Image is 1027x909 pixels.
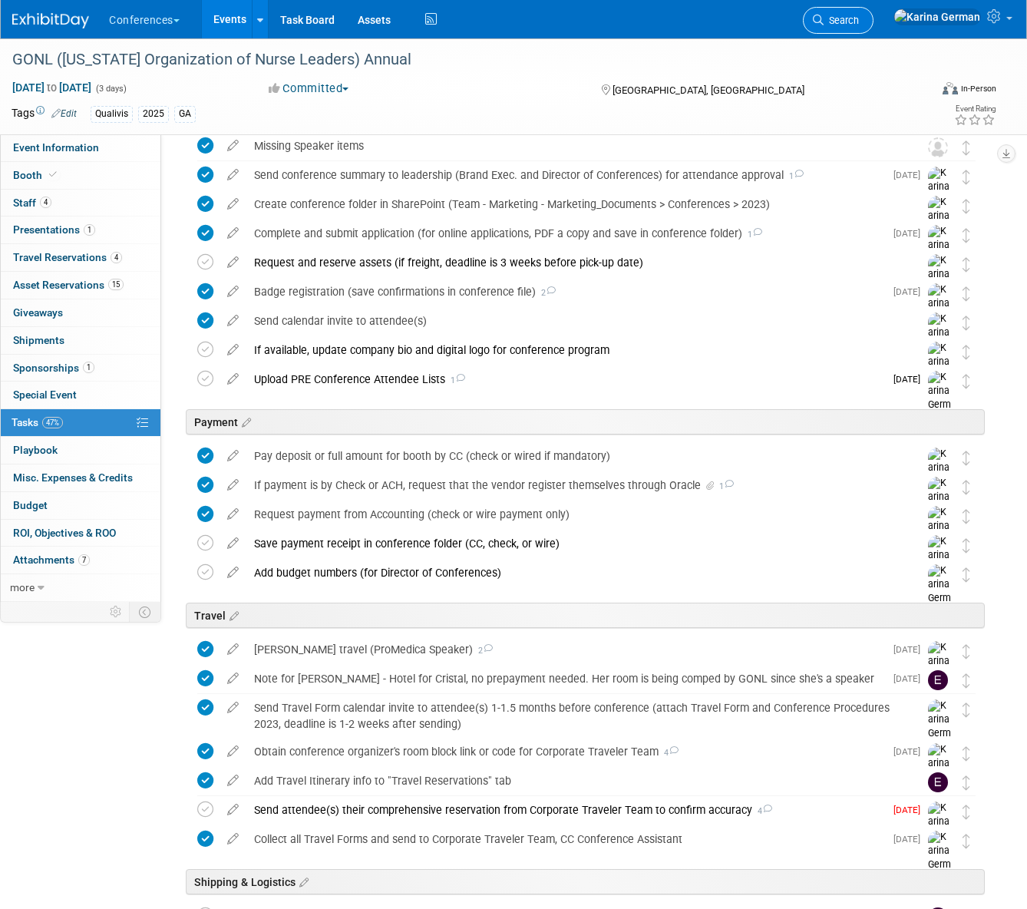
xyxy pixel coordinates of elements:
[40,197,51,208] span: 4
[246,560,897,586] div: Add budget numbers (for Director of Conferences)
[220,745,246,759] a: edit
[84,224,95,236] span: 1
[963,257,970,272] i: Move task
[963,644,970,659] i: Move task
[928,699,951,754] img: Karina German
[928,772,948,792] img: Erin Anderson
[963,567,970,582] i: Move task
[51,108,77,119] a: Edit
[13,554,90,566] span: Attachments
[963,538,970,553] i: Move task
[928,371,951,425] img: Karina German
[893,8,981,25] img: Karina German
[963,345,970,359] i: Move task
[963,316,970,330] i: Move task
[963,673,970,688] i: Move task
[220,803,246,817] a: edit
[1,272,160,299] a: Asset Reservations15
[536,288,556,298] span: 2
[954,105,996,113] div: Event Rating
[220,285,246,299] a: edit
[963,509,970,524] i: Move task
[7,46,913,74] div: GONL ([US_STATE] Organization of Nurse Leaders) Annual
[49,170,57,179] i: Booth reservation complete
[220,139,246,153] a: edit
[246,472,897,498] div: If payment is by Check or ACH, request that the vendor register themselves through Oracle
[83,362,94,373] span: 1
[963,702,970,717] i: Move task
[928,312,951,367] img: Karina German
[893,286,928,297] span: [DATE]
[893,170,928,180] span: [DATE]
[613,84,804,96] span: [GEOGRAPHIC_DATA], [GEOGRAPHIC_DATA]
[13,388,77,401] span: Special Event
[186,603,985,628] div: Travel
[296,874,309,889] a: Edit sections
[928,564,951,619] img: Karina German
[928,477,951,531] img: Karina German
[928,802,951,856] img: Karina German
[784,171,804,181] span: 1
[220,537,246,550] a: edit
[263,81,355,97] button: Committed
[963,228,970,243] i: Move task
[226,607,239,623] a: Edit sections
[220,832,246,846] a: edit
[928,254,951,309] img: Karina German
[1,190,160,217] a: Staff4
[13,527,116,539] span: ROI, Objectives & ROO
[893,644,928,655] span: [DATE]
[928,831,951,885] img: Karina German
[824,15,859,26] span: Search
[78,554,90,566] span: 7
[851,80,996,103] div: Event Format
[246,162,884,188] div: Send conference summary to leadership (Brand Exec. and Director of Conferences) for attendance ap...
[963,170,970,184] i: Move task
[1,547,160,573] a: Attachments7
[1,327,160,354] a: Shipments
[893,805,928,815] span: [DATE]
[94,84,127,94] span: (3 days)
[13,141,99,154] span: Event Information
[246,250,897,276] div: Request and reserve assets (if freight, deadline is 3 weeks before pick-up date)
[928,196,951,250] img: Karina German
[1,217,160,243] a: Presentations1
[943,82,958,94] img: Format-Inperson.png
[246,443,897,469] div: Pay deposit or full amount for booth by CC (check or wired if mandatory)
[246,337,897,363] div: If available, update company bio and digital logo for conference program
[220,566,246,580] a: edit
[246,739,884,765] div: Obtain conference organizer's room block link or code for Corporate Traveler Team
[220,449,246,463] a: edit
[238,414,251,429] a: Edit sections
[13,471,133,484] span: Misc. Expenses & Credits
[13,306,63,319] span: Giveaways
[246,191,897,217] div: Create conference folder in SharePoint (Team - Marketing - Marketing_Documents > Conferences > 2023)
[928,225,951,279] img: Karina German
[928,283,951,338] img: Karina German
[963,199,970,213] i: Move task
[12,416,63,428] span: Tasks
[928,641,951,696] img: Karina German
[186,869,985,894] div: Shipping & Logistics
[13,169,60,181] span: Booth
[893,834,928,845] span: [DATE]
[928,342,951,396] img: Karina German
[186,409,985,435] div: Payment
[220,672,246,686] a: edit
[893,746,928,757] span: [DATE]
[893,673,928,684] span: [DATE]
[108,279,124,290] span: 15
[928,448,951,502] img: Karina German
[963,746,970,761] i: Move task
[928,743,951,798] img: Karina German
[717,481,734,491] span: 1
[893,228,928,239] span: [DATE]
[963,374,970,388] i: Move task
[13,251,122,263] span: Travel Reservations
[45,81,59,94] span: to
[246,797,884,823] div: Send attendee(s) their comprehensive reservation from Corporate Traveler Team to confirm accuracy
[246,826,884,852] div: Collect all Travel Forms and send to Corporate Traveler Team, CC Conference Assistant
[220,643,246,656] a: edit
[246,308,897,334] div: Send calendar invite to attendee(s)
[220,256,246,269] a: edit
